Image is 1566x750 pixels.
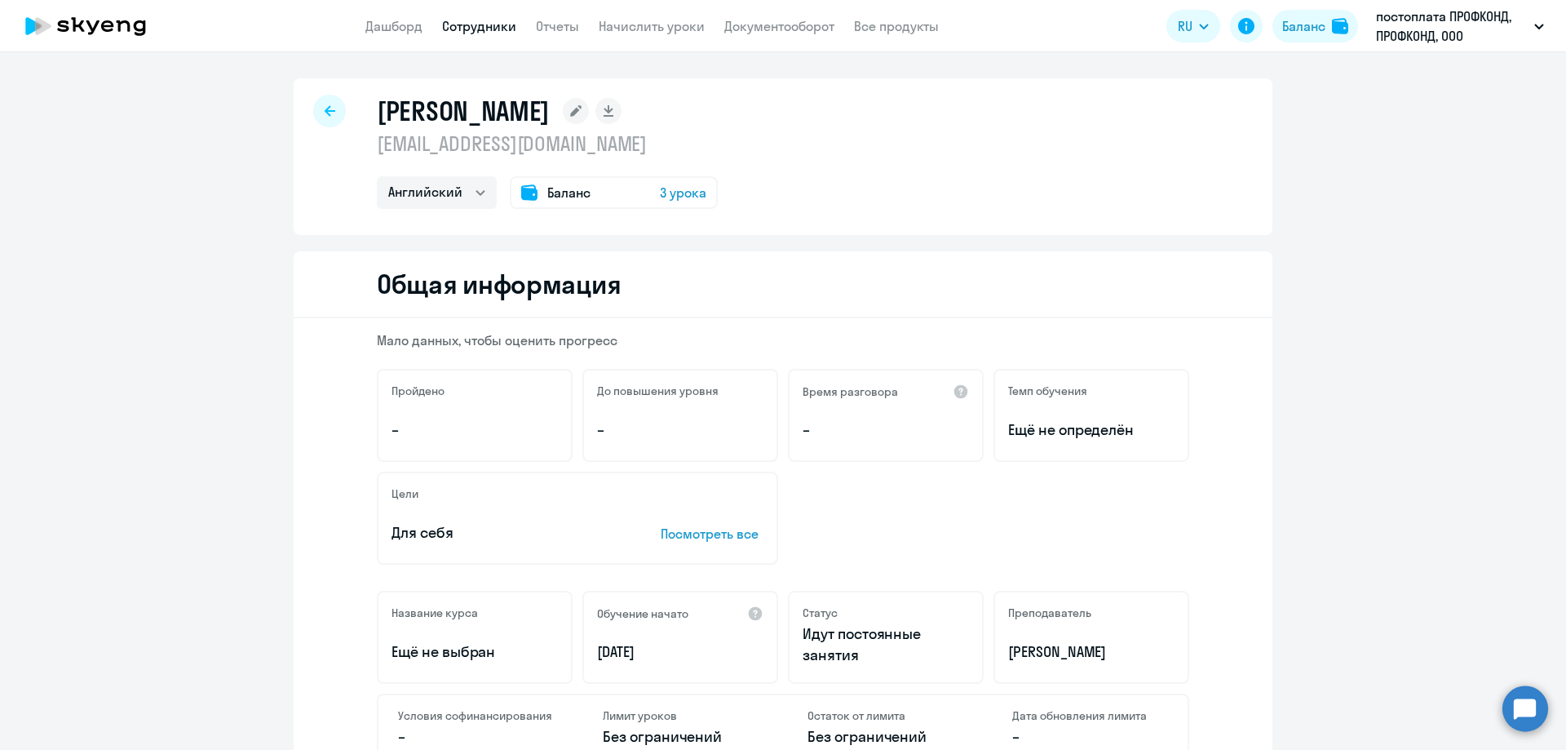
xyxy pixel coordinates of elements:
[1376,7,1528,46] p: постоплата ПРОФКОНД, ПРОФКОНД, ООО
[1166,10,1220,42] button: RU
[803,419,969,441] p: –
[377,95,550,127] h1: [PERSON_NAME]
[660,183,706,202] span: 3 урока
[1368,7,1552,46] button: постоплата ПРОФКОНД, ПРОФКОНД, ООО
[1282,16,1325,36] div: Баланс
[391,606,478,620] h5: Название курса
[377,331,1189,349] p: Мало данных, чтобы оценить прогресс
[1178,16,1192,36] span: RU
[603,708,759,723] h4: Лимит уроков
[807,708,963,723] h4: Остаток от лимита
[1008,641,1174,663] p: [PERSON_NAME]
[391,522,610,544] p: Для себя
[597,641,763,663] p: [DATE]
[803,624,969,666] p: Идут постоянные занятия
[377,268,621,300] h2: Общая информация
[1272,10,1358,42] button: Балансbalance
[661,524,763,544] p: Посмотреть все
[724,18,834,34] a: Документооборот
[391,486,418,501] h5: Цели
[365,18,422,34] a: Дашборд
[442,18,516,34] a: Сотрудники
[597,606,688,621] h5: Обучение начато
[547,183,591,202] span: Баланс
[391,641,558,663] p: Ещё не выбран
[377,131,718,157] p: [EMAIL_ADDRESS][DOMAIN_NAME]
[597,384,719,398] h5: До повышения уровня
[603,726,759,748] p: Без ограничений
[597,419,763,441] p: –
[803,606,838,620] h5: Статус
[807,726,963,748] p: Без ограничений
[803,384,898,399] h5: Время разговора
[1332,18,1348,34] img: balance
[398,726,554,748] p: –
[599,18,705,34] a: Начислить уроки
[1008,384,1087,398] h5: Темп обучения
[398,708,554,723] h4: Условия софинансирования
[391,384,445,398] h5: Пройдено
[1012,726,1168,748] p: –
[391,419,558,441] p: –
[536,18,579,34] a: Отчеты
[854,18,939,34] a: Все продукты
[1012,708,1168,723] h4: Дата обновления лимита
[1008,419,1174,441] span: Ещё не определён
[1008,606,1091,620] h5: Преподаватель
